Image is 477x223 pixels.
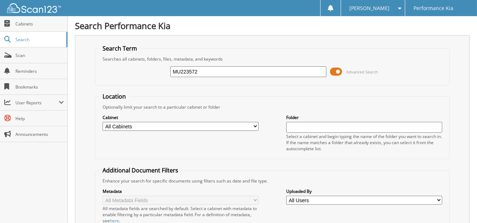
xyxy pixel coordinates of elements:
[414,6,453,10] span: Performance Kia
[99,166,182,174] legend: Additional Document Filters
[99,44,141,52] legend: Search Term
[15,68,64,74] span: Reminders
[99,92,129,100] legend: Location
[441,189,477,223] iframe: Chat Widget
[350,6,390,10] span: [PERSON_NAME]
[15,84,64,90] span: Bookmarks
[15,115,64,122] span: Help
[15,131,64,137] span: Announcements
[15,21,64,27] span: Cabinets
[286,133,442,152] div: Select a cabinet and begin typing the name of the folder you want to search in. If the name match...
[103,114,259,120] label: Cabinet
[286,188,442,194] label: Uploaded By
[99,178,446,184] div: Enhance your search for specific documents using filters such as date and file type.
[15,52,64,58] span: Scan
[75,20,470,32] h1: Search Performance Kia
[15,37,63,43] span: Search
[7,3,61,13] img: scan123-logo-white.svg
[99,104,446,110] div: Optionally limit your search to a particular cabinet or folder
[99,56,446,62] div: Searches all cabinets, folders, files, metadata, and keywords
[103,188,259,194] label: Metadata
[15,100,59,106] span: User Reports
[346,69,378,75] span: Advanced Search
[286,114,442,120] label: Folder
